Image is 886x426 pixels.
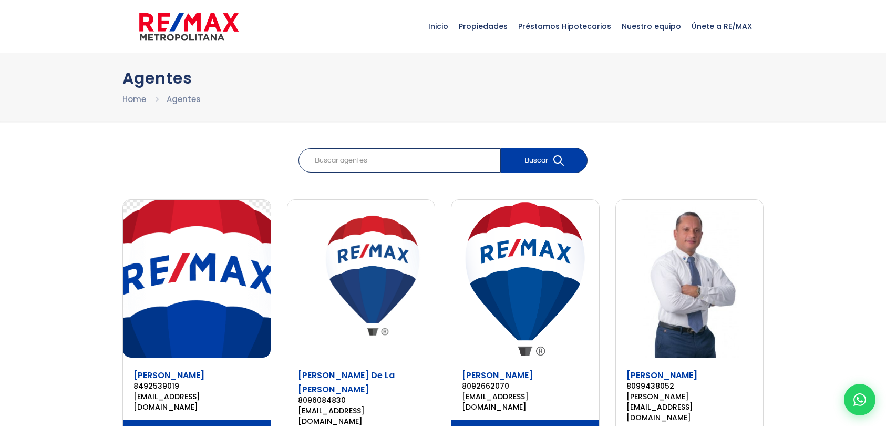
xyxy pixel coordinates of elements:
[423,11,454,42] span: Inicio
[133,381,260,391] a: 8492539019
[298,148,501,173] input: Buscar agentes
[462,381,589,391] a: 8092662070
[616,200,764,358] img: Carlos Nuñez
[451,200,599,358] img: Carlos Hernandez
[133,391,260,412] a: [EMAIL_ADDRESS][DOMAIN_NAME]
[501,148,588,173] button: Buscar
[616,11,686,42] span: Nuestro equipo
[298,395,425,405] a: 8096084830
[686,11,757,42] span: Únete a RE/MAX
[139,11,239,43] img: remax-metropolitana-logo
[123,200,271,358] img: Carlos Calderón
[626,381,753,391] a: 8099438052
[626,391,753,423] a: [PERSON_NAME][EMAIL_ADDRESS][DOMAIN_NAME]
[462,391,589,412] a: [EMAIL_ADDRESS][DOMAIN_NAME]
[513,11,616,42] span: Préstamos Hipotecarios
[122,69,764,87] h1: Agentes
[626,369,697,381] a: [PERSON_NAME]
[454,11,513,42] span: Propiedades
[287,200,435,358] img: Carlos De La Rosa
[298,369,395,395] a: [PERSON_NAME] De La [PERSON_NAME]
[462,369,533,381] a: [PERSON_NAME]
[122,94,146,105] a: Home
[167,93,201,106] li: Agentes
[133,369,204,381] a: [PERSON_NAME]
